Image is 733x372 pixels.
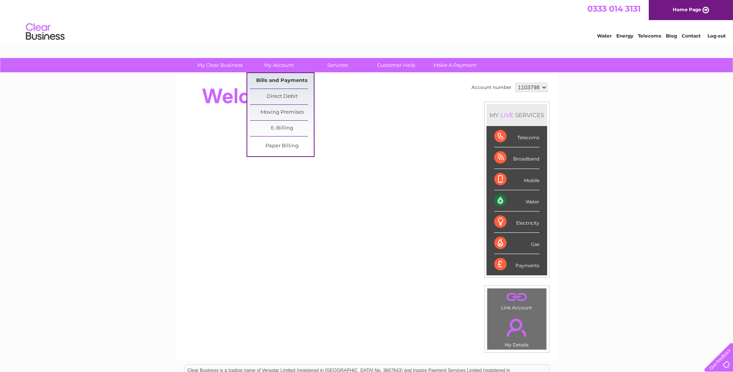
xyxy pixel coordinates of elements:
[250,89,314,104] a: Direct Debit
[489,290,544,304] a: .
[682,33,701,39] a: Contact
[494,254,539,275] div: Payments
[250,138,314,154] a: Paper Billing
[638,33,661,39] a: Telecoms
[423,58,487,72] a: Make A Payment
[26,20,65,44] img: logo.png
[494,190,539,212] div: Water
[364,58,428,72] a: Customer Help
[250,73,314,89] a: Bills and Payments
[487,288,547,312] td: Link Account
[184,4,549,38] div: Clear Business is a trading name of Verastar Limited (registered in [GEOGRAPHIC_DATA] No. 3667643...
[707,33,726,39] a: Log out
[597,33,612,39] a: Water
[616,33,633,39] a: Energy
[250,105,314,120] a: Moving Premises
[494,212,539,233] div: Electricity
[587,4,641,14] a: 0333 014 3131
[487,312,547,350] td: My Details
[489,314,544,341] a: .
[188,58,252,72] a: My Clear Business
[494,233,539,254] div: Gas
[494,147,539,169] div: Broadband
[666,33,677,39] a: Blog
[494,126,539,147] div: Telecoms
[494,169,539,190] div: Mobile
[469,81,514,94] td: Account number
[247,58,311,72] a: My Account
[306,58,369,72] a: Services
[499,111,515,119] div: LIVE
[250,121,314,136] a: E-Billing
[486,104,547,126] div: MY SERVICES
